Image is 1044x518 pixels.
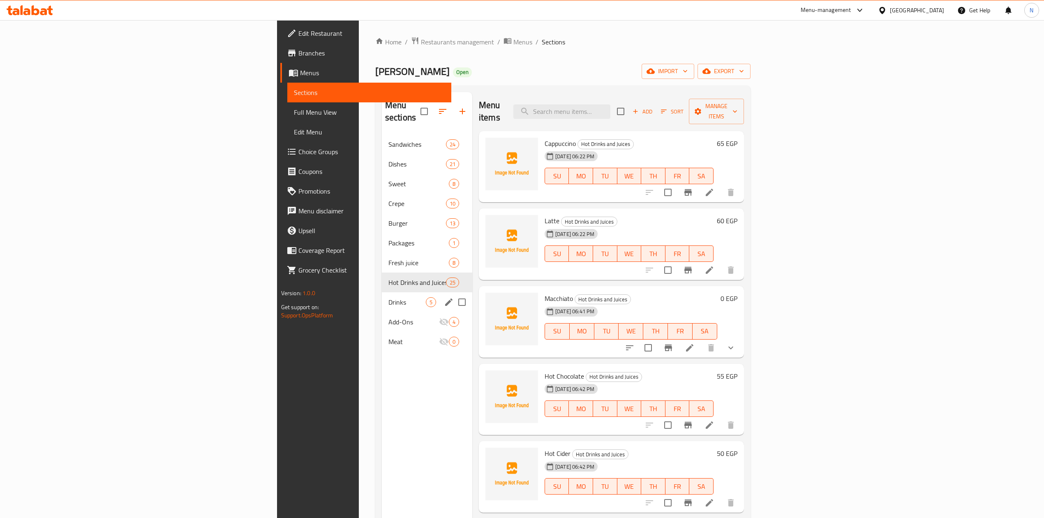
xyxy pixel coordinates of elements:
[446,200,459,208] span: 10
[641,478,665,495] button: TH
[504,37,532,47] a: Menus
[545,323,570,340] button: SU
[300,68,445,78] span: Menus
[594,323,619,340] button: TU
[659,261,677,279] span: Select to update
[612,103,629,120] span: Select section
[298,226,445,236] span: Upsell
[698,64,751,79] button: export
[575,294,631,304] div: Hot Drinks and Juices
[281,302,319,312] span: Get support on:
[659,494,677,511] span: Select to update
[572,449,628,459] div: Hot Drinks and Juices
[644,481,662,493] span: TH
[696,325,714,337] span: SA
[701,338,721,358] button: delete
[693,403,710,415] span: SA
[548,403,566,415] span: SU
[388,179,449,189] span: Sweet
[617,245,642,262] button: WE
[621,481,638,493] span: WE
[569,400,593,417] button: MO
[643,323,668,340] button: TH
[641,245,665,262] button: TH
[644,403,662,415] span: TH
[449,238,459,248] div: items
[669,481,686,493] span: FR
[439,337,449,347] svg: Inactive section
[548,248,566,260] span: SU
[659,105,686,118] button: Sort
[388,199,446,208] div: Crepe
[280,63,451,83] a: Menus
[382,134,472,154] div: Sandwiches24
[545,245,569,262] button: SU
[569,245,593,262] button: MO
[280,142,451,162] a: Choice Groups
[446,141,459,148] span: 24
[693,170,710,182] span: SA
[280,201,451,221] a: Menu disclaimer
[617,168,642,184] button: WE
[552,385,598,393] span: [DATE] 06:42 PM
[449,259,459,267] span: 8
[721,260,741,280] button: delete
[629,105,656,118] button: Add
[298,265,445,275] span: Grocery Checklist
[485,448,538,500] img: Hot Cider
[661,107,684,116] span: Sort
[721,338,741,358] button: show more
[586,372,642,382] span: Hot Drinks and Juices
[689,168,714,184] button: SA
[536,37,538,47] li: /
[704,66,744,76] span: export
[433,102,453,121] span: Sort sections
[298,186,445,196] span: Promotions
[388,297,426,307] span: Drinks
[704,420,714,430] a: Edit menu item
[648,66,688,76] span: import
[545,400,569,417] button: SU
[545,447,571,460] span: Hot Cider
[545,478,569,495] button: SU
[693,248,710,260] span: SA
[641,168,665,184] button: TH
[695,101,737,122] span: Manage items
[388,337,439,347] div: Meat
[388,317,439,327] span: Add-Ons
[426,297,436,307] div: items
[593,478,617,495] button: TU
[497,37,500,47] li: /
[572,170,590,182] span: MO
[545,137,576,150] span: Cappuccino
[569,478,593,495] button: MO
[453,67,472,77] div: Open
[619,323,643,340] button: WE
[446,139,459,149] div: items
[685,343,695,353] a: Edit menu item
[669,170,686,182] span: FR
[704,498,714,508] a: Edit menu item
[552,308,598,315] span: [DATE] 06:41 PM
[620,338,640,358] button: sort-choices
[449,179,459,189] div: items
[689,99,744,124] button: Manage items
[388,277,446,287] span: Hot Drinks and Juices
[658,338,678,358] button: Branch-specific-item
[382,174,472,194] div: Sweet8
[280,181,451,201] a: Promotions
[453,69,472,76] span: Open
[596,170,614,182] span: TU
[671,325,689,337] span: FR
[513,37,532,47] span: Menus
[552,153,598,160] span: [DATE] 06:22 PM
[513,104,610,119] input: search
[721,183,741,202] button: delete
[689,245,714,262] button: SA
[593,168,617,184] button: TU
[446,279,459,287] span: 25
[446,277,459,287] div: items
[644,170,662,182] span: TH
[596,481,614,493] span: TU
